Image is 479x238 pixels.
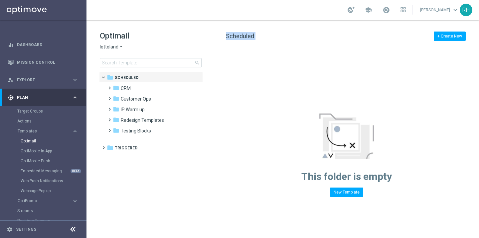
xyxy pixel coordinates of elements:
i: settings [7,226,13,232]
a: Target Groups [17,109,69,114]
span: OptiPromo [18,199,65,203]
a: Optimail [21,138,69,144]
a: Streams [17,208,69,213]
span: Redesign Templates [121,117,164,123]
a: Dashboard [17,36,78,53]
button: equalizer Dashboard [7,42,79,47]
i: keyboard_arrow_right [72,94,78,101]
button: New Template [330,188,363,197]
div: Actions [17,116,86,126]
i: folder [113,117,119,123]
button: + Create New [434,32,466,41]
button: gps_fixed Plan keyboard_arrow_right [7,95,79,100]
a: Actions [17,119,69,124]
span: CRM [121,85,131,91]
div: OptiPromo [18,199,72,203]
div: OptiMobile Push [21,156,86,166]
div: Optimail [21,136,86,146]
div: Templates [18,129,72,133]
a: Mission Control [17,53,78,71]
button: lottoland arrow_drop_down [100,44,124,50]
i: folder [107,74,113,81]
i: folder [113,106,119,113]
span: school [365,6,372,14]
i: keyboard_arrow_right [72,198,78,204]
div: Explore [8,77,72,83]
div: Plan [8,95,72,101]
div: OptiMobile In-App [21,146,86,156]
button: Mission Control [7,60,79,65]
span: keyboard_arrow_down [452,6,459,14]
div: Embedded Messaging [21,166,86,176]
a: Embedded Messaging [21,168,69,174]
i: keyboard_arrow_right [72,128,78,134]
span: Plan [17,96,72,100]
div: Templates [17,126,86,196]
div: BETA [71,169,81,173]
i: person_search [8,77,14,83]
i: equalizer [8,42,14,48]
span: Scheduled [226,33,254,40]
span: lottoland [100,44,118,50]
span: Templates [18,129,65,133]
button: Templates keyboard_arrow_right [17,128,79,134]
a: OptiMobile In-App [21,148,69,154]
i: folder [113,127,119,134]
span: search [195,60,200,65]
a: [PERSON_NAME]keyboard_arrow_down [419,5,460,15]
div: RH [460,4,472,16]
i: gps_fixed [8,95,14,101]
span: Testing Blocks [121,128,151,134]
a: OptiMobile Push [21,158,69,164]
button: person_search Explore keyboard_arrow_right [7,77,79,83]
button: OptiPromo keyboard_arrow_right [17,198,79,203]
a: Settings [16,227,36,231]
div: Web Push Notifications [21,176,86,186]
a: Realtime Triggers [17,218,69,223]
i: keyboard_arrow_right [72,77,78,83]
span: Explore [17,78,72,82]
div: OptiPromo [17,196,86,206]
div: Webpage Pop-up [21,186,86,196]
span: This folder is empty [301,171,392,182]
span: Customer Ops [121,96,151,102]
span: Scheduled [115,75,138,81]
img: emptyStateManageTemplates.jpg [319,114,374,159]
span: Triggered [115,145,137,151]
a: Webpage Pop-up [21,188,69,194]
div: Realtime Triggers [17,216,86,226]
i: arrow_drop_down [118,44,124,50]
span: IP Warm up [121,107,145,113]
div: Target Groups [17,106,86,116]
h1: Optimail [100,31,202,41]
i: folder [113,95,119,102]
i: folder [107,144,113,151]
div: Mission Control [8,53,78,71]
div: Streams [17,206,86,216]
i: folder [113,85,119,91]
div: Dashboard [8,36,78,53]
input: Search Template [100,58,202,67]
a: Web Push Notifications [21,178,69,184]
